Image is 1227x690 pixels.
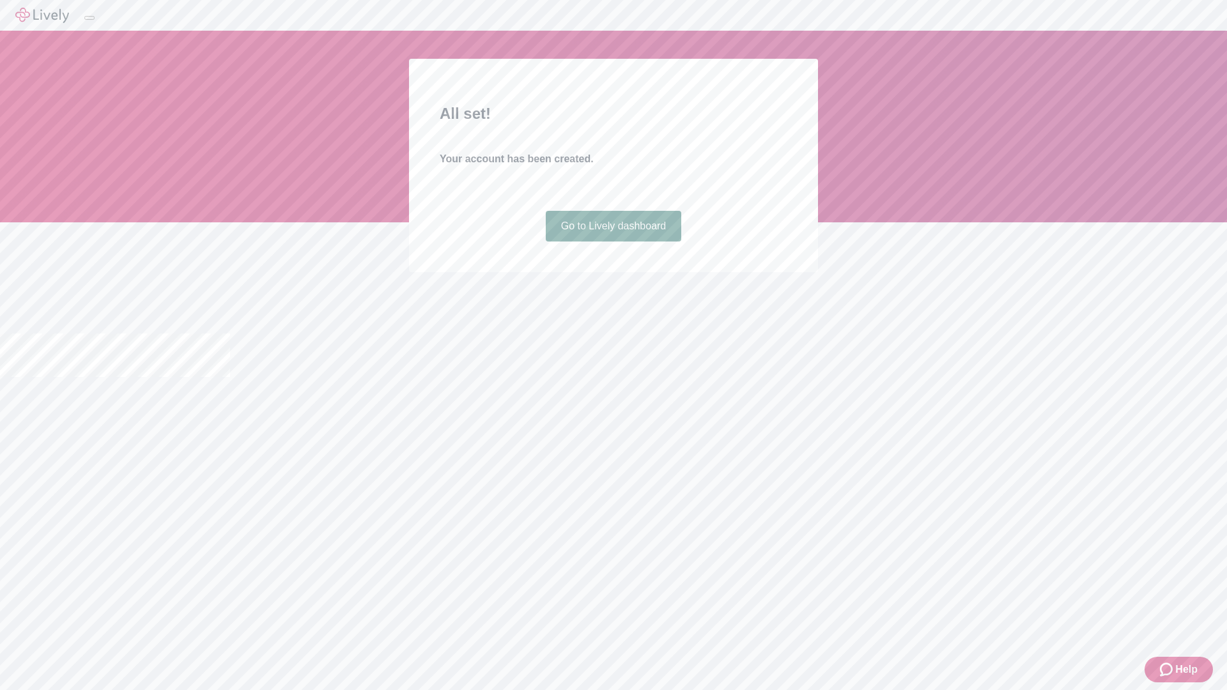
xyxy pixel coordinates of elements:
[1145,657,1213,682] button: Zendesk support iconHelp
[15,8,69,23] img: Lively
[84,16,95,20] button: Log out
[1175,662,1198,677] span: Help
[546,211,682,241] a: Go to Lively dashboard
[440,151,787,167] h4: Your account has been created.
[440,102,787,125] h2: All set!
[1160,662,1175,677] svg: Zendesk support icon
